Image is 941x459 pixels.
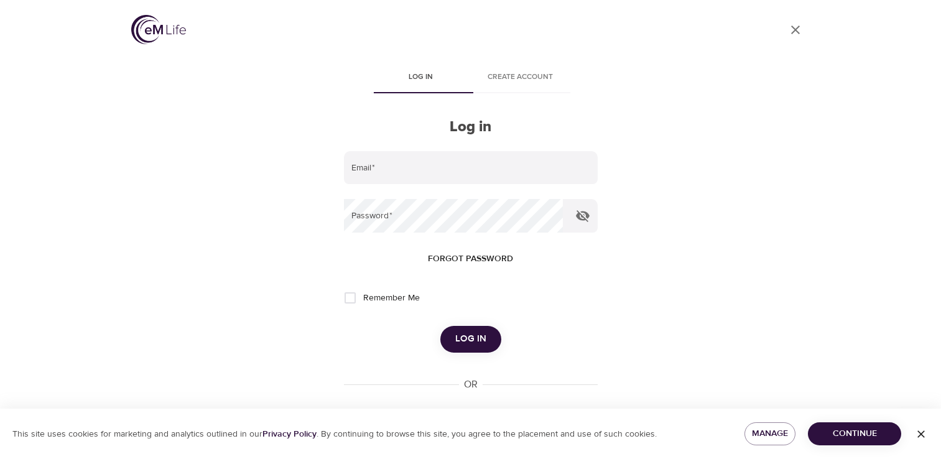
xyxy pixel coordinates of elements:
[440,326,501,352] button: Log in
[459,378,483,392] div: OR
[455,331,486,347] span: Log in
[744,422,796,445] button: Manage
[818,426,891,442] span: Continue
[423,248,518,271] button: Forgot password
[781,15,810,45] a: close
[754,426,786,442] span: Manage
[808,422,901,445] button: Continue
[363,292,420,305] span: Remember Me
[478,71,563,84] span: Create account
[379,71,463,84] span: Log in
[344,63,598,93] div: disabled tabs example
[344,118,598,136] h2: Log in
[262,429,317,440] a: Privacy Policy
[131,15,186,44] img: logo
[428,251,513,267] span: Forgot password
